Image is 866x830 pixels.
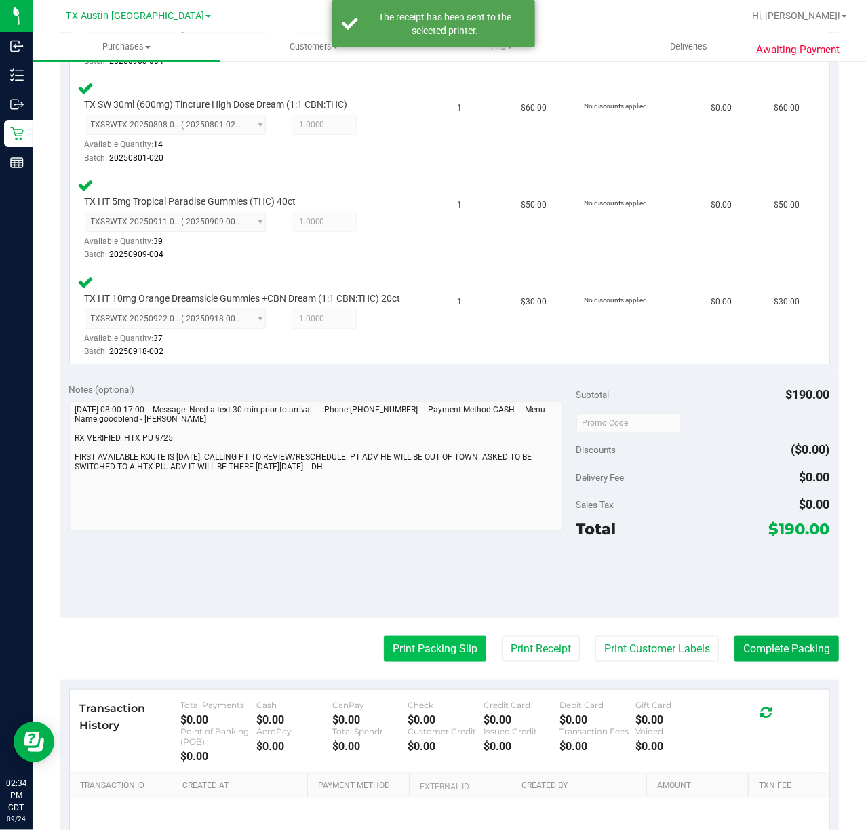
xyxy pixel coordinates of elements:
[10,68,24,82] inline-svg: Inventory
[800,497,830,511] span: $0.00
[180,700,256,710] div: Total Payments
[484,713,559,726] div: $0.00
[576,519,616,538] span: Total
[774,199,800,212] span: $50.00
[576,437,616,462] span: Discounts
[409,774,511,798] th: External ID
[221,41,408,53] span: Customers
[10,127,24,140] inline-svg: Retail
[10,39,24,53] inline-svg: Inbound
[484,700,559,710] div: Credit Card
[595,636,719,662] button: Print Customer Labels
[559,740,635,753] div: $0.00
[80,780,166,791] a: Transaction ID
[484,740,559,753] div: $0.00
[318,780,404,791] a: Payment Method
[559,700,635,710] div: Debit Card
[332,713,408,726] div: $0.00
[458,199,462,212] span: 1
[6,814,26,824] p: 09/24
[791,442,830,456] span: ($0.00)
[110,56,164,66] span: 20250903-004
[595,33,783,61] a: Deliveries
[256,726,332,736] div: AeroPay
[384,636,486,662] button: Print Packing Slip
[10,98,24,111] inline-svg: Outbound
[110,153,164,163] span: 20250801-020
[576,472,625,483] span: Delivery Fee
[484,726,559,736] div: Issued Credit
[652,41,726,53] span: Deliveries
[256,740,332,753] div: $0.00
[635,713,711,726] div: $0.00
[85,347,108,356] span: Batch:
[85,98,348,111] span: TX SW 30ml (600mg) Tincture High Dose Dream (1:1 CBN:THC)
[332,740,408,753] div: $0.00
[584,102,647,110] span: No discounts applied
[521,296,547,309] span: $30.00
[6,777,26,814] p: 02:34 PM CDT
[576,389,610,400] span: Subtotal
[559,713,635,726] div: $0.00
[635,740,711,753] div: $0.00
[774,102,800,115] span: $60.00
[458,102,462,115] span: 1
[584,199,647,207] span: No discounts applied
[752,10,840,21] span: Hi, [PERSON_NAME]!
[33,41,220,53] span: Purchases
[734,636,839,662] button: Complete Packing
[220,33,408,61] a: Customers
[559,726,635,736] div: Transaction Fees
[180,713,256,726] div: $0.00
[657,780,743,791] a: Amount
[332,726,408,736] div: Total Spendr
[759,780,810,791] a: Txn Fee
[332,700,408,710] div: CanPay
[408,726,484,736] div: Customer Credit
[33,33,220,61] a: Purchases
[584,296,647,304] span: No discounts applied
[66,10,204,22] span: TX Austin [GEOGRAPHIC_DATA]
[769,519,830,538] span: $190.00
[85,135,275,161] div: Available Quantity:
[85,56,108,66] span: Batch:
[14,722,54,762] iframe: Resource center
[154,237,163,246] span: 39
[180,750,256,763] div: $0.00
[110,347,164,356] span: 20250918-002
[711,296,732,309] span: $0.00
[85,195,296,208] span: TX HT 5mg Tropical Paradise Gummies (THC) 40ct
[154,140,163,149] span: 14
[10,156,24,170] inline-svg: Reports
[110,250,164,259] span: 20250909-004
[180,726,256,747] div: Point of Banking (POB)
[521,199,547,212] span: $50.00
[69,384,135,395] span: Notes (optional)
[85,232,275,258] div: Available Quantity:
[774,296,800,309] span: $30.00
[85,153,108,163] span: Batch:
[408,700,484,710] div: Check
[576,499,614,510] span: Sales Tax
[521,102,547,115] span: $60.00
[408,740,484,753] div: $0.00
[576,413,682,433] input: Promo Code
[786,387,830,401] span: $190.00
[182,780,302,791] a: Created At
[408,713,484,726] div: $0.00
[711,199,732,212] span: $0.00
[85,329,275,355] div: Available Quantity:
[635,700,711,710] div: Gift Card
[800,470,830,484] span: $0.00
[256,713,332,726] div: $0.00
[521,780,641,791] a: Created By
[256,700,332,710] div: Cash
[154,334,163,343] span: 37
[458,296,462,309] span: 1
[366,10,525,37] div: The receipt has been sent to the selected printer.
[502,636,580,662] button: Print Receipt
[711,102,732,115] span: $0.00
[85,250,108,259] span: Batch:
[635,726,711,736] div: Voided
[85,292,401,305] span: TX HT 10mg Orange Dreamsicle Gummies +CBN Dream (1:1 CBN:THC) 20ct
